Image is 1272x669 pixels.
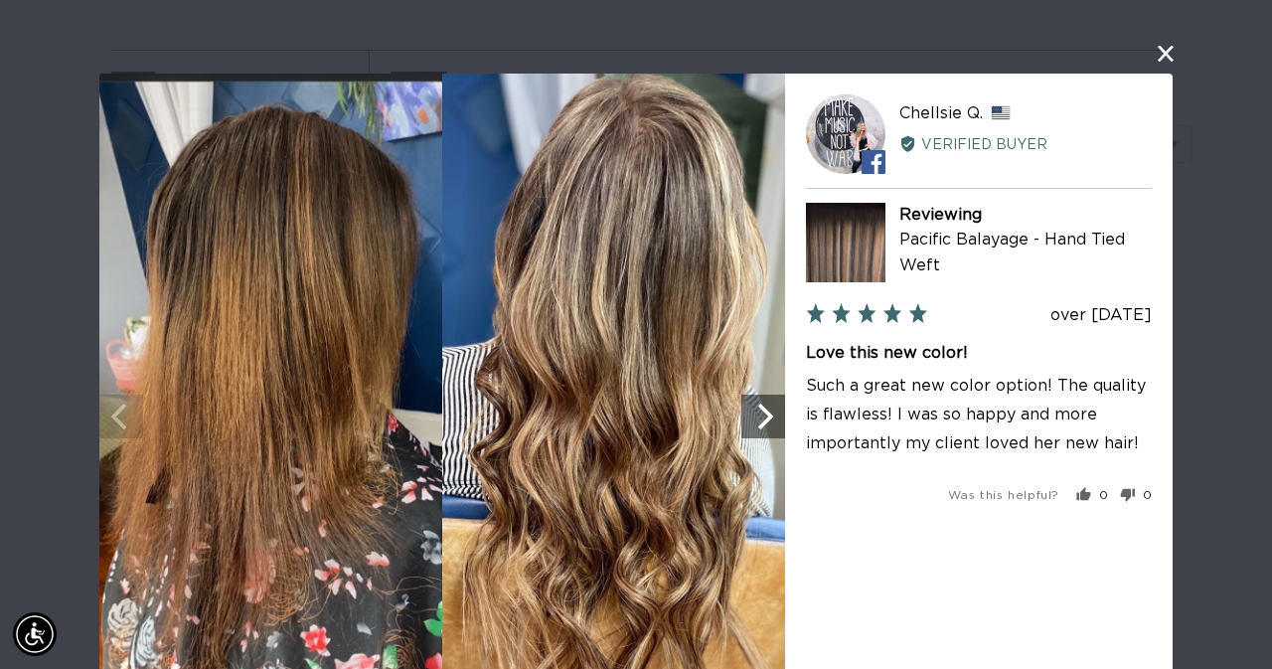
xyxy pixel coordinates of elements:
div: CQ [806,94,885,174]
span: over [DATE] [1050,307,1152,323]
button: close this modal window [1154,42,1178,66]
a: Pacific Balayage - Hand Tied Weft [899,232,1125,273]
button: Yes [1076,488,1108,503]
span: Chellsie Q. [899,105,983,121]
button: Next [741,395,785,438]
img: Pacific Balayage - Hand Tied Weft [806,202,885,281]
span: United States [991,105,1011,120]
div: Reviewing [899,202,1152,228]
span: Was this helpful? [948,488,1059,500]
p: Such a great new color option! The quality is flawless! I was so happy and more importantly my cl... [806,372,1152,457]
button: No [1112,488,1152,503]
h2: Love this new color! [806,342,1152,364]
div: Verified Buyer [899,133,1152,155]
